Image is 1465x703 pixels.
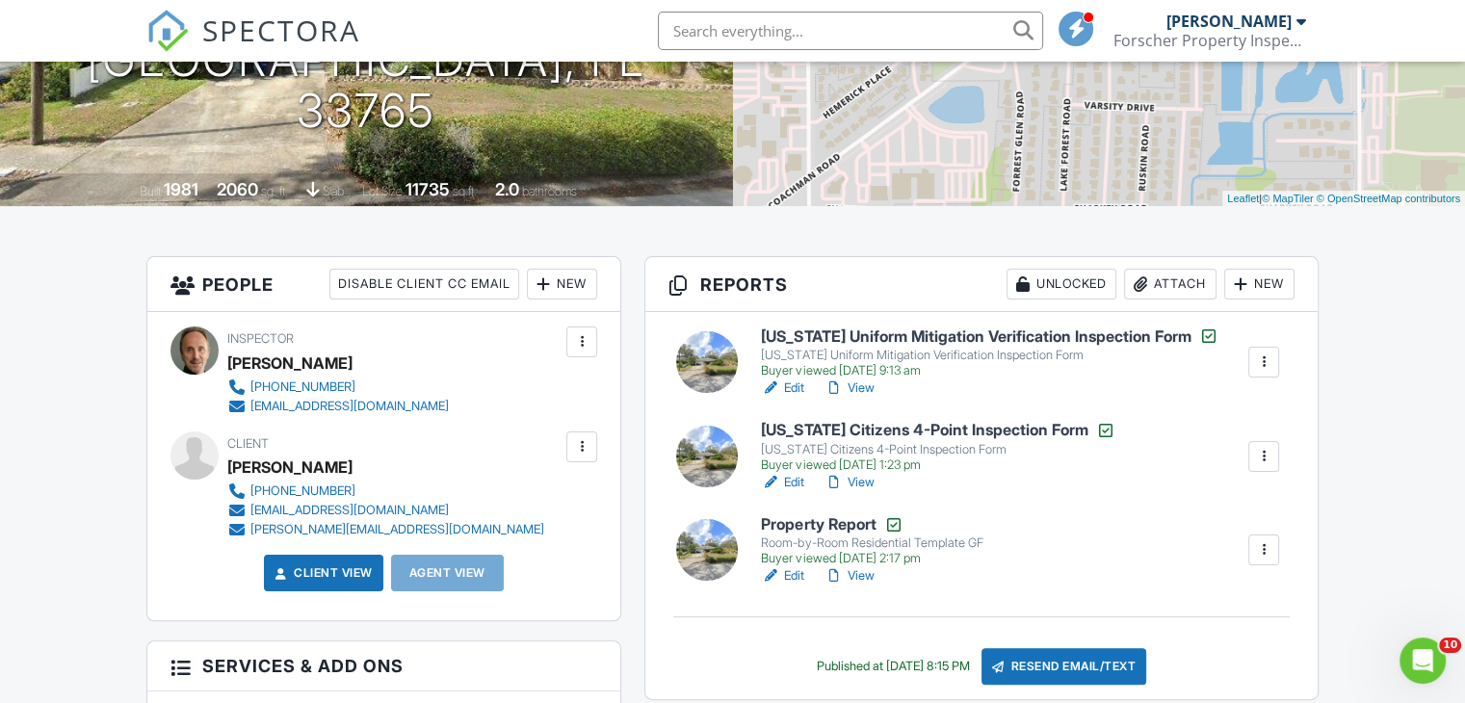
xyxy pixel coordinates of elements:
[1317,193,1460,204] a: © OpenStreetMap contributors
[522,184,577,198] span: bathrooms
[271,563,373,583] a: Client View
[227,436,269,451] span: Client
[761,442,1114,457] div: [US_STATE] Citizens 4-Point Inspection Form
[250,522,544,537] div: [PERSON_NAME][EMAIL_ADDRESS][DOMAIN_NAME]
[1439,638,1461,653] span: 10
[1113,31,1306,50] div: Forscher Property Inspections
[761,457,1114,473] div: Buyer viewed [DATE] 1:23 pm
[761,326,1217,346] h6: [US_STATE] Uniform Mitigation Verification Inspection Form
[527,269,597,299] div: New
[261,184,288,198] span: sq. ft.
[227,331,294,346] span: Inspector
[146,26,360,66] a: SPECTORA
[227,520,544,539] a: [PERSON_NAME][EMAIL_ADDRESS][DOMAIN_NAME]
[362,184,403,198] span: Lot Size
[227,349,353,378] div: [PERSON_NAME]
[453,184,477,198] span: sq.ft.
[146,10,189,52] img: The Best Home Inspection Software - Spectora
[645,257,1318,312] h3: Reports
[658,12,1043,50] input: Search everything...
[1166,12,1292,31] div: [PERSON_NAME]
[824,566,874,586] a: View
[761,535,982,551] div: Room-by-Room Residential Template GF
[1224,269,1295,299] div: New
[405,179,450,199] div: 11735
[817,659,970,674] div: Published at [DATE] 8:15 PM
[1227,193,1259,204] a: Leaflet
[761,421,1114,440] h6: [US_STATE] Citizens 4-Point Inspection Form
[227,378,449,397] a: [PHONE_NUMBER]
[824,378,874,398] a: View
[217,179,258,199] div: 2060
[227,482,544,501] a: [PHONE_NUMBER]
[250,399,449,414] div: [EMAIL_ADDRESS][DOMAIN_NAME]
[147,257,620,312] h3: People
[981,648,1147,685] div: Resend Email/Text
[1222,191,1465,207] div: |
[164,179,198,199] div: 1981
[761,551,982,566] div: Buyer viewed [DATE] 2:17 pm
[147,641,620,691] h3: Services & Add ons
[761,515,982,534] h6: Property Report
[1124,269,1216,299] div: Attach
[1262,193,1314,204] a: © MapTiler
[140,184,161,198] span: Built
[761,326,1217,378] a: [US_STATE] Uniform Mitigation Verification Inspection Form [US_STATE] Uniform Mitigation Verifica...
[227,397,449,416] a: [EMAIL_ADDRESS][DOMAIN_NAME]
[761,515,982,567] a: Property Report Room-by-Room Residential Template GF Buyer viewed [DATE] 2:17 pm
[761,566,804,586] a: Edit
[250,503,449,518] div: [EMAIL_ADDRESS][DOMAIN_NAME]
[227,453,353,482] div: [PERSON_NAME]
[761,473,804,492] a: Edit
[329,269,519,299] div: Disable Client CC Email
[1400,638,1446,684] iframe: Intercom live chat
[202,10,360,50] span: SPECTORA
[761,348,1217,363] div: [US_STATE] Uniform Mitigation Verification Inspection Form
[761,378,804,398] a: Edit
[250,483,355,499] div: [PHONE_NUMBER]
[761,363,1217,378] div: Buyer viewed [DATE] 9:13 am
[1007,269,1116,299] div: Unlocked
[250,379,355,395] div: [PHONE_NUMBER]
[761,421,1114,473] a: [US_STATE] Citizens 4-Point Inspection Form [US_STATE] Citizens 4-Point Inspection Form Buyer vie...
[323,184,344,198] span: slab
[495,179,519,199] div: 2.0
[824,473,874,492] a: View
[227,501,544,520] a: [EMAIL_ADDRESS][DOMAIN_NAME]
